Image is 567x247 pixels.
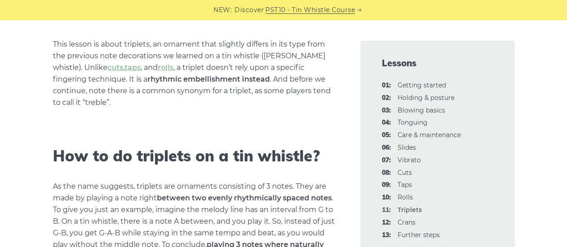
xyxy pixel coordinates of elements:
[398,231,440,239] a: 13:Further steps
[382,130,391,141] span: 05:
[125,63,141,72] a: taps
[398,106,445,114] a: 03:Blowing basics
[382,155,391,166] span: 07:
[382,93,391,104] span: 02:
[234,5,264,15] span: Discover
[398,181,412,189] a: 09:Taps
[382,217,391,228] span: 12:
[108,63,123,72] a: cuts
[398,94,454,102] a: 02:Holding & posture
[382,57,493,69] span: Lessons
[53,39,339,108] p: This lesson is about triplets, an ornament that slightly differs in its type from the previous no...
[382,192,391,203] span: 10:
[382,143,391,153] span: 06:
[213,5,232,15] span: NEW:
[398,143,416,152] a: 06:Slides
[158,63,173,72] a: rolls
[398,193,413,201] a: 10:Rolls
[382,180,391,191] span: 09:
[398,131,461,139] a: 05:Care & maintenance
[382,117,391,128] span: 04:
[398,81,446,89] a: 01:Getting started
[382,230,391,241] span: 13:
[382,80,391,91] span: 01:
[382,205,391,216] span: 11:
[265,5,355,15] a: PST10 - Tin Whistle Course
[398,206,422,214] strong: Triplets
[147,75,270,83] strong: rhythmic embellishment instead
[53,147,339,165] h2: How to do triplets on a tin whistle?
[398,218,416,226] a: 12:Crans
[398,156,421,164] a: 07:Vibrato
[382,105,391,116] span: 03:
[157,194,332,202] strong: between two evenly rhythmically spaced notes
[398,118,428,126] a: 04:Tonguing
[382,168,391,178] span: 08:
[398,169,412,177] a: 08:Cuts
